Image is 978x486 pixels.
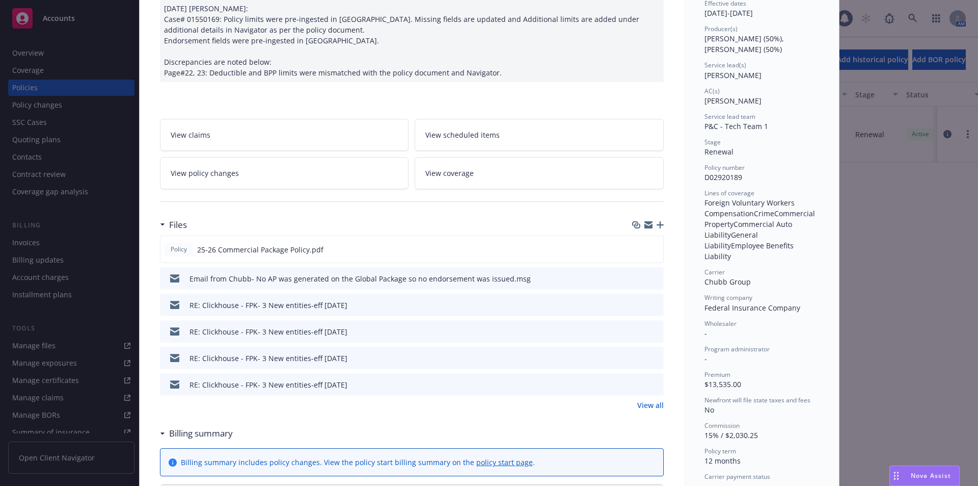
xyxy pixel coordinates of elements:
[189,326,347,337] div: RE: Clickhouse - FPK- 3 New entities-eff [DATE]
[650,326,660,337] button: preview file
[189,379,347,390] div: RE: Clickhouse - FPK- 3 New entities-eff [DATE]
[704,472,770,481] span: Carrier payment status
[634,353,642,364] button: download file
[160,119,409,151] a: View claims
[704,405,714,415] span: No
[704,172,742,182] span: D02920189
[704,230,760,250] span: General Liability
[704,268,725,276] span: Carrier
[704,209,817,229] span: Commercial Property
[634,273,642,284] button: download file
[704,396,810,404] span: Newfront will file state taxes and fees
[650,300,660,311] button: preview file
[169,427,233,440] h3: Billing summary
[704,96,762,106] span: [PERSON_NAME]
[704,456,741,466] span: 12 months
[189,353,347,364] div: RE: Clickhouse - FPK- 3 New entities-eff [DATE]
[704,430,758,440] span: 15% / $2,030.25
[704,34,786,54] span: [PERSON_NAME] (50%), [PERSON_NAME] (50%)
[704,241,796,261] span: Employee Benefits Liability
[704,345,770,353] span: Program administrator
[634,379,642,390] button: download file
[704,370,730,379] span: Premium
[704,421,740,430] span: Commission
[704,354,707,364] span: -
[160,157,409,189] a: View policy changes
[169,218,187,232] h3: Files
[704,277,751,287] span: Chubb Group
[650,379,660,390] button: preview file
[171,168,239,178] span: View policy changes
[704,138,721,146] span: Stage
[189,273,531,284] div: Email from Chubb- No AP was generated on the Global Package so no endorsement was issued.msg
[650,244,659,255] button: preview file
[650,273,660,284] button: preview file
[704,293,752,302] span: Writing company
[704,379,741,389] span: $13,535.00
[704,87,720,95] span: AC(s)
[197,244,323,255] span: 25-26 Commercial Package Policy.pdf
[637,400,664,411] a: View all
[704,198,797,218] span: Foreign Voluntary Workers Compensation
[634,326,642,337] button: download file
[889,466,960,486] button: Nova Assist
[911,471,951,480] span: Nova Assist
[704,319,737,328] span: Wholesaler
[704,189,754,197] span: Lines of coverage
[890,466,903,485] div: Drag to move
[704,303,800,313] span: Federal Insurance Company
[181,457,535,468] div: Billing summary includes policy changes. View the policy start billing summary on the .
[476,457,533,467] a: policy start page
[415,119,664,151] a: View scheduled items
[754,209,774,218] span: Crime
[169,245,189,254] span: Policy
[160,218,187,232] div: Files
[704,219,794,240] span: Commercial Auto Liability
[160,427,233,440] div: Billing summary
[415,157,664,189] a: View coverage
[650,353,660,364] button: preview file
[704,112,755,121] span: Service lead team
[425,130,500,140] span: View scheduled items
[704,61,746,69] span: Service lead(s)
[704,147,733,157] span: Renewal
[704,24,738,33] span: Producer(s)
[704,70,762,80] span: [PERSON_NAME]
[634,244,642,255] button: download file
[189,300,347,311] div: RE: Clickhouse - FPK- 3 New entities-eff [DATE]
[704,328,707,338] span: -
[425,168,474,178] span: View coverage
[634,300,642,311] button: download file
[704,447,736,455] span: Policy term
[704,121,768,131] span: P&C - Tech Team 1
[704,163,745,172] span: Policy number
[171,130,210,140] span: View claims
